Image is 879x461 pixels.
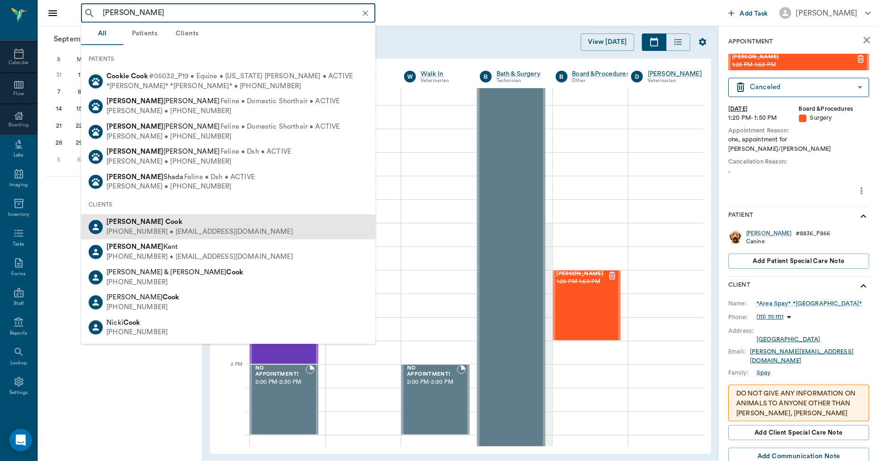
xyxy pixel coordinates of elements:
div: Family: [729,369,757,377]
div: ohe, appointment for [PERSON_NAME]/[PERSON_NAME] [729,135,870,153]
div: *[PERSON_NAME]* *[PERSON_NAME]* • [PHONE_NUMBER] [106,81,353,91]
div: Veterinarian [648,77,702,85]
div: [DATE] [729,105,799,114]
p: (111) 111-1111 [757,313,784,321]
a: Bath & Surgery [496,69,542,79]
span: NO APPOINTMENT! [407,365,457,378]
div: BOOKED, 2:00 PM - 2:30 PM [401,364,470,435]
div: Sunday, September 14, 2025 [52,102,65,115]
a: Walk In [421,69,466,79]
a: Board &Procedures [572,69,630,79]
span: [PERSON_NAME] [106,98,220,105]
button: Clear [359,7,372,20]
span: 2:00 PM - 2:30 PM [407,378,457,387]
span: Feline • Dsh • ACTIVE [184,172,255,182]
span: 1:20 PM - 1:50 PM [557,277,608,287]
div: Sunday, August 31, 2025 [52,68,65,82]
div: 2 PM [218,360,242,383]
svg: show more [858,280,870,292]
div: Email: [729,347,750,356]
div: Phone: [729,313,757,321]
b: Cook [163,294,179,301]
b: Cook [123,319,140,326]
div: Name: [729,299,757,308]
a: [PERSON_NAME][EMAIL_ADDRESS][DOMAIN_NAME] [750,349,854,363]
b: Cook [131,73,148,80]
input: Search [99,7,373,20]
div: 1:20 PM - 1:50 PM [729,114,799,123]
div: CANCELED, 1:20 PM - 1:50 PM [553,270,621,341]
div: Settings [9,389,28,396]
span: Add client Special Care Note [755,428,843,438]
button: Clients [166,23,208,45]
div: Canine [747,238,830,246]
div: M [69,52,90,66]
div: Monday, September 29, 2025 [73,136,86,149]
div: [PHONE_NUMBER] [106,328,168,338]
span: Kent [106,243,178,250]
div: Veterinarian [421,77,466,85]
div: Monday, September 15, 2025 [73,102,86,115]
img: Profile Image [729,230,743,244]
div: Sunday, September 28, 2025 [52,136,65,149]
button: Patients [123,23,166,45]
span: [PERSON_NAME] [732,54,856,60]
div: D [631,71,643,82]
div: Surgery [799,114,870,123]
button: September2025 [49,30,129,49]
div: B [480,71,492,82]
button: more [855,183,870,199]
button: Add patient Special Care Note [729,254,870,269]
span: [PERSON_NAME] & [PERSON_NAME] [106,269,243,276]
div: Monday, September 22, 2025 [73,119,86,132]
div: . [729,166,870,175]
a: *Area Spay* *[GEOGRAPHIC_DATA]* [757,299,863,308]
button: Add Task [725,4,772,22]
b: Cookie [106,73,129,80]
a: [GEOGRAPHIC_DATA] [757,337,821,342]
b: [PERSON_NAME] [106,148,163,155]
div: Monday, October 6, 2025 [73,153,86,166]
div: [PERSON_NAME] • [PHONE_NUMBER] [106,157,291,167]
div: # 8836_P866 [796,230,830,238]
div: Address: [729,327,757,335]
div: [PHONE_NUMBER] [106,277,243,287]
a: [PERSON_NAME] [648,69,702,79]
div: [PERSON_NAME] • [PHONE_NUMBER] [106,107,340,116]
div: Sunday, September 7, 2025 [52,85,65,99]
div: Inventory [8,211,29,218]
span: [PERSON_NAME] [106,148,220,155]
p: Appointment [729,37,773,46]
b: [PERSON_NAME] [106,218,163,225]
div: Monday, September 1, 2025 [73,68,86,82]
div: Lookup [10,360,27,367]
b: [PERSON_NAME] [106,173,163,180]
div: Appointment Reason: [729,126,870,135]
span: [PERSON_NAME] [106,294,179,301]
button: Close drawer [43,4,62,23]
div: [PHONE_NUMBER] • [EMAIL_ADDRESS][DOMAIN_NAME] [106,227,293,237]
button: All [81,23,123,45]
span: Feline • Dsh • ACTIVE [220,147,291,157]
div: Tasks [13,241,24,248]
span: [PERSON_NAME] [106,123,220,130]
a: [PERSON_NAME] [747,230,792,238]
div: Other [572,77,630,85]
span: [PERSON_NAME] [557,271,608,277]
div: Forms [11,271,25,278]
div: Canceled [750,82,855,93]
div: Cancellation Reason: [729,157,870,166]
div: [PHONE_NUMBER] [106,303,179,313]
div: CLIENTS [81,195,375,214]
a: Spay [757,369,772,377]
b: Cook [165,218,182,225]
b: Cook [227,269,244,276]
span: Nicki [106,319,140,326]
span: Feline • Domestic Shorthair • ACTIVE [220,122,340,132]
div: [PERSON_NAME] • [PHONE_NUMBER] [106,132,340,141]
